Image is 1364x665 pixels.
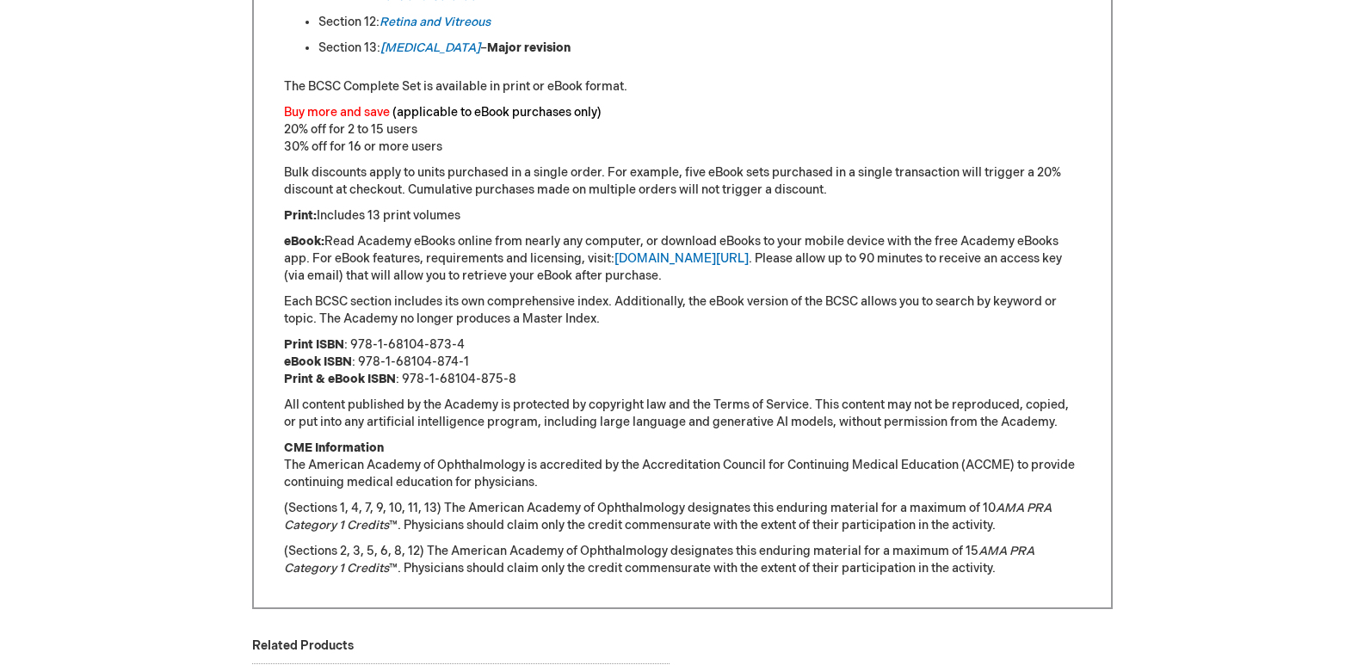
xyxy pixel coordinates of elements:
[392,105,602,120] font: (applicable to eBook purchases only)
[284,234,324,249] strong: eBook:
[284,397,1081,431] p: All content published by the Academy is protected by copyright law and the Terms of Service. This...
[284,208,317,223] strong: Print:
[284,372,396,386] strong: Print & eBook ISBN
[284,440,384,455] strong: CME Information
[284,440,1081,491] p: The American Academy of Ophthalmology is accredited by the Accreditation Council for Continuing M...
[380,40,480,55] a: [MEDICAL_DATA]
[284,78,1081,95] p: The BCSC Complete Set is available in print or eBook format.
[487,40,571,55] strong: Major revision
[284,500,1081,534] p: (Sections 1, 4, 7, 9, 10, 11, 13) The American Academy of Ophthalmology designates this enduring ...
[284,104,1081,156] p: 20% off for 2 to 15 users 30% off for 16 or more users
[284,354,352,369] strong: eBook ISBN
[284,164,1081,199] p: Bulk discounts apply to units purchased in a single order. For example, five eBook sets purchased...
[284,207,1081,225] p: Includes 13 print volumes
[284,337,344,352] strong: Print ISBN
[284,293,1081,328] p: Each BCSC section includes its own comprehensive index. Additionally, the eBook version of the BC...
[284,105,390,120] font: Buy more and save
[284,336,1081,388] p: : 978-1-68104-873-4 : 978-1-68104-874-1 : 978-1-68104-875-8
[318,40,1081,57] li: Section 13: –
[284,543,1081,577] p: (Sections 2, 3, 5, 6, 8, 12) The American Academy of Ophthalmology designates this enduring mater...
[318,14,1081,31] li: Section 12:
[252,638,354,653] strong: Related Products
[614,251,749,266] a: [DOMAIN_NAME][URL]
[380,15,491,29] a: Retina and Vitreous
[284,233,1081,285] p: Read Academy eBooks online from nearly any computer, or download eBooks to your mobile device wit...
